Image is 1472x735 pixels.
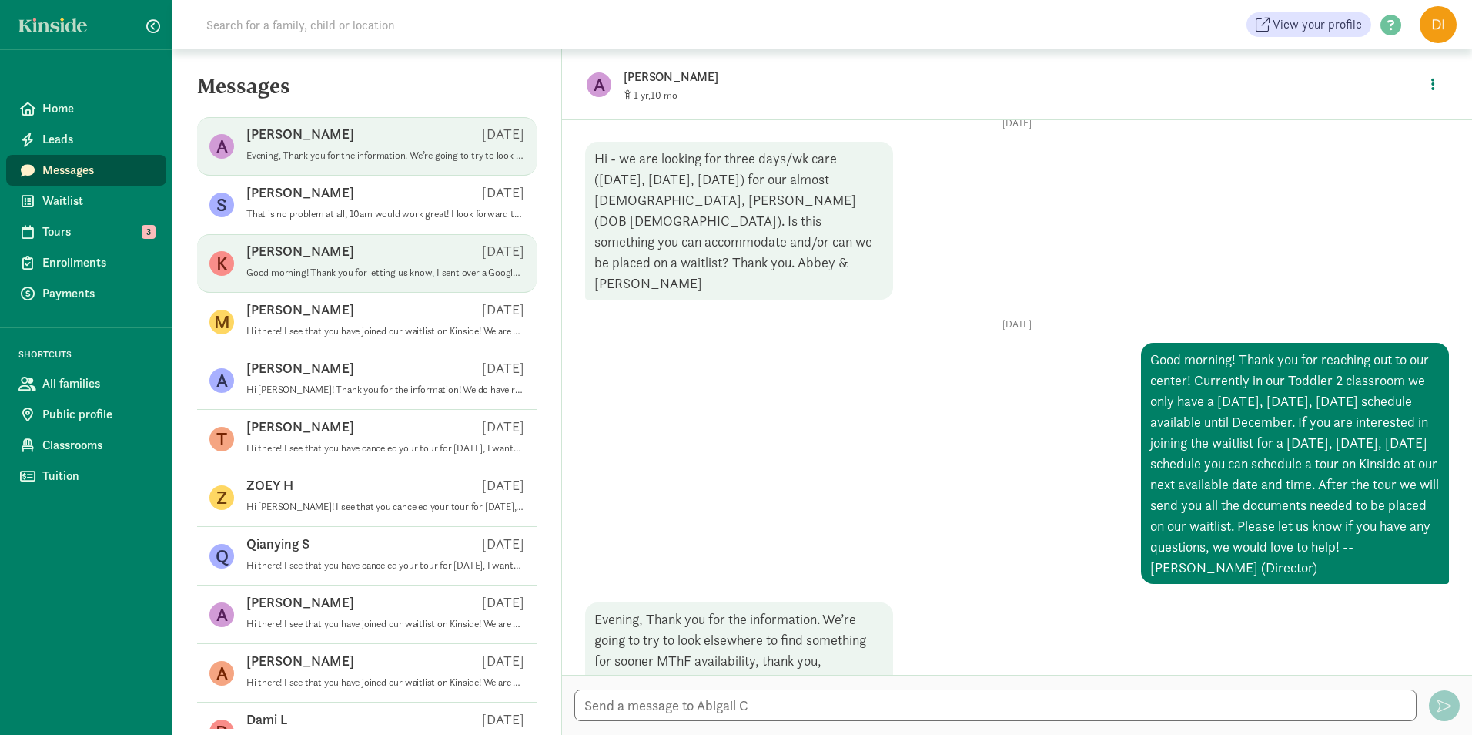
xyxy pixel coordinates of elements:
p: Qianying S [246,535,309,553]
a: Leads [6,124,166,155]
p: [PERSON_NAME] [246,418,354,436]
a: Payments [6,278,166,309]
figure: K [209,251,234,276]
figure: A [209,368,234,393]
a: Public profile [6,399,166,430]
p: Hi there! I see that you have joined our waitlist on Kinside! We are so excited that you would li... [246,618,524,630]
div: Good morning! Thank you for reaching out to our center! Currently in our Toddler 2 classroom we o... [1141,343,1449,584]
span: Leads [42,130,154,149]
p: [DATE] [482,125,524,143]
a: Waitlist [6,186,166,216]
figure: T [209,427,234,451]
p: [PERSON_NAME] [246,300,354,319]
p: [DATE] [482,476,524,495]
p: [DATE] [482,418,524,436]
p: ZOEY H [246,476,293,495]
p: [DATE] [482,710,524,729]
p: [DATE] [482,242,524,260]
p: Good morning! Thank you for letting us know, I sent over a Google Meet invitation for [DATE] 5:00... [246,267,524,279]
span: 10 [651,89,677,102]
p: [DATE] [482,535,524,553]
input: Search for a family, child or location [197,9,629,40]
figure: A [209,661,234,686]
a: Tours 3 [6,216,166,247]
a: Tuition [6,461,166,492]
span: Waitlist [42,192,154,210]
span: Enrollments [42,253,154,272]
p: [PERSON_NAME] [246,652,354,670]
p: Hi [PERSON_NAME]! Thank you for the information! We do have room in both our Infant 1 and Infant ... [246,384,524,396]
p: [PERSON_NAME] [246,125,354,143]
p: Hi [PERSON_NAME]! I see that you canceled your tour for [DATE], I wanted to see if you were inter... [246,501,524,513]
p: Hi there! I see that you have canceled your tour for [DATE], I wanted to see if you were interest... [246,442,524,455]
p: [PERSON_NAME] [246,593,354,612]
figure: Q [209,544,234,569]
span: Payments [42,284,154,303]
a: Enrollments [6,247,166,278]
span: Public profile [42,405,154,424]
span: 3 [142,225,156,239]
span: Tours [42,223,154,241]
a: Messages [6,155,166,186]
figure: S [209,193,234,217]
a: All families [6,368,166,399]
span: View your profile [1273,15,1362,34]
figure: A [587,72,611,97]
div: Hi - we are looking for three days/wk care ([DATE], [DATE], [DATE]) for our almost [DEMOGRAPHIC_D... [585,142,893,300]
p: Hi there! I see that you have canceled your tour for [DATE], I wanted to see if you were interest... [246,559,524,572]
p: [PERSON_NAME] [624,66,1109,88]
p: [DATE] [585,117,1449,129]
figure: A [209,602,234,627]
p: [DATE] [585,318,1449,331]
span: 1 [634,89,651,102]
p: Evening, Thank you for the information. We’re going to try to look elsewhere to find something fo... [246,149,524,162]
p: That is no problem at all, 10am would work great! I look forward to meeting with you then. [246,208,524,220]
div: Evening, Thank you for the information. We’re going to try to look elsewhere to find something fo... [585,602,893,698]
figure: M [209,310,234,334]
p: Hi there! I see that you have joined our waitlist on Kinside! We are so excited that you would li... [246,676,524,689]
p: [DATE] [482,300,524,319]
a: Classrooms [6,430,166,461]
span: Tuition [42,467,154,485]
p: [DATE] [482,183,524,202]
span: All families [42,374,154,393]
span: Home [42,99,154,118]
p: [DATE] [482,652,524,670]
p: Dami L [246,710,287,729]
p: [DATE] [482,359,524,378]
p: [PERSON_NAME] [246,242,354,260]
a: View your profile [1246,12,1371,37]
p: [PERSON_NAME] [246,183,354,202]
p: [DATE] [482,593,524,612]
p: [PERSON_NAME] [246,359,354,378]
figure: A [209,134,234,159]
span: Classrooms [42,436,154,455]
figure: Z [209,485,234,510]
span: Messages [42,161,154,180]
p: Hi there! I see that you have joined our waitlist on Kinside! We are so excited that you would li... [246,325,524,337]
a: Home [6,93,166,124]
h5: Messages [172,74,561,111]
